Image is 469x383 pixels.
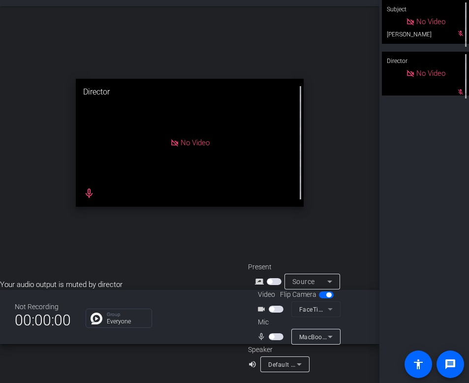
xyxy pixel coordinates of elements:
img: Chat Icon [91,313,102,324]
span: Source [292,278,315,286]
div: Present [248,262,346,272]
div: Director [76,79,304,105]
span: No Video [416,17,445,26]
span: Default - MacBook Pro Speakers (Built-in) [268,360,387,368]
mat-icon: videocam_outline [257,303,269,315]
span: MacBook Pro Microphone (Built-in) [299,333,400,341]
mat-icon: message [444,358,456,370]
span: No Video [416,69,445,78]
mat-icon: accessibility [412,358,424,370]
mat-icon: mic_none [257,331,269,343]
p: Everyone [107,319,147,324]
p: Group [107,312,147,317]
span: 00:00:00 [15,308,71,332]
span: Flip Camera [280,289,316,300]
mat-icon: volume_up [248,358,260,370]
div: Director [382,52,469,70]
span: Video [258,289,275,300]
div: Mic [248,317,346,327]
mat-icon: screen_share_outline [255,276,267,287]
div: Not Recording [15,302,71,312]
div: Speaker [248,345,307,355]
span: No Video [181,138,210,147]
